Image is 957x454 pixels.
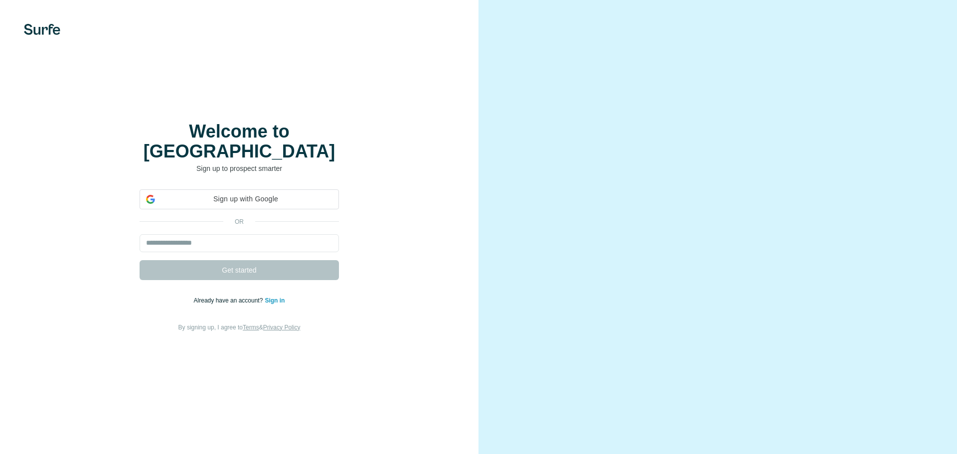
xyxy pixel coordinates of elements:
h1: Welcome to [GEOGRAPHIC_DATA] [140,122,339,161]
span: Already have an account? [194,297,265,304]
span: Sign up with Google [159,194,332,204]
a: Terms [243,324,259,331]
a: Sign in [265,297,285,304]
p: or [223,217,255,226]
div: Sign up with Google [140,189,339,209]
img: Surfe's logo [24,24,60,35]
p: Sign up to prospect smarter [140,163,339,173]
a: Privacy Policy [263,324,301,331]
span: By signing up, I agree to & [178,324,301,331]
